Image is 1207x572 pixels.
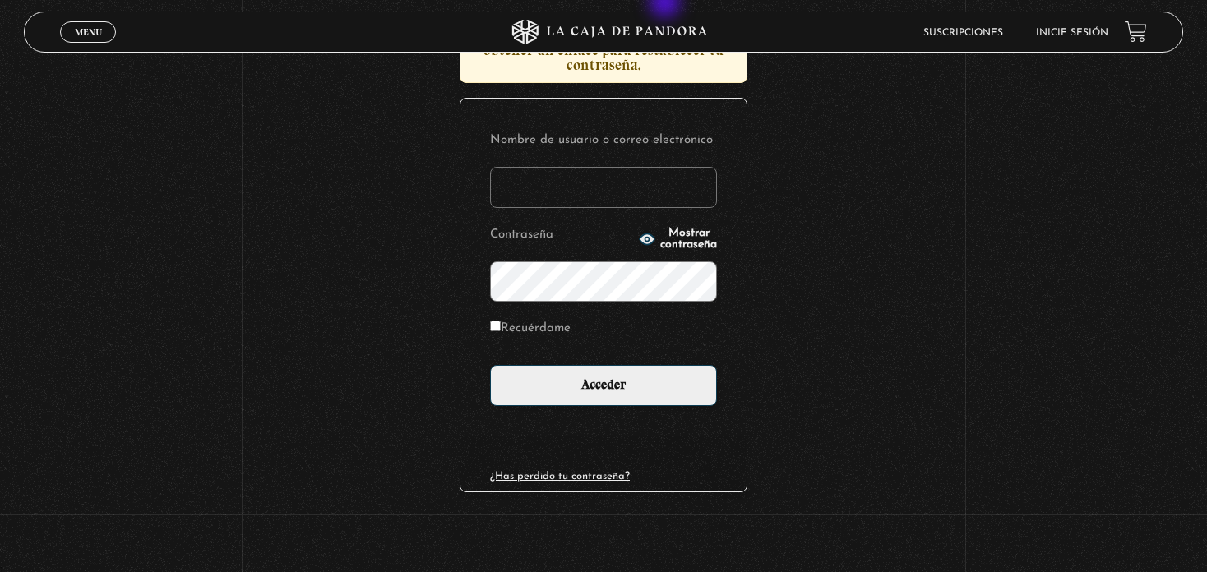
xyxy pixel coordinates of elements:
button: Mostrar contraseña [639,228,717,251]
a: Suscripciones [923,28,1003,38]
label: Contraseña [490,223,634,248]
span: Cerrar [69,41,108,53]
input: Acceder [490,365,717,406]
a: Inicie sesión [1036,28,1108,38]
a: ¿Has perdido tu contraseña? [490,471,630,482]
span: Mostrar contraseña [660,228,717,251]
input: Recuérdame [490,321,501,331]
span: Menu [75,27,102,37]
label: Nombre de usuario o correo electrónico [490,128,717,154]
a: View your shopping cart [1125,21,1147,43]
label: Recuérdame [490,316,571,342]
